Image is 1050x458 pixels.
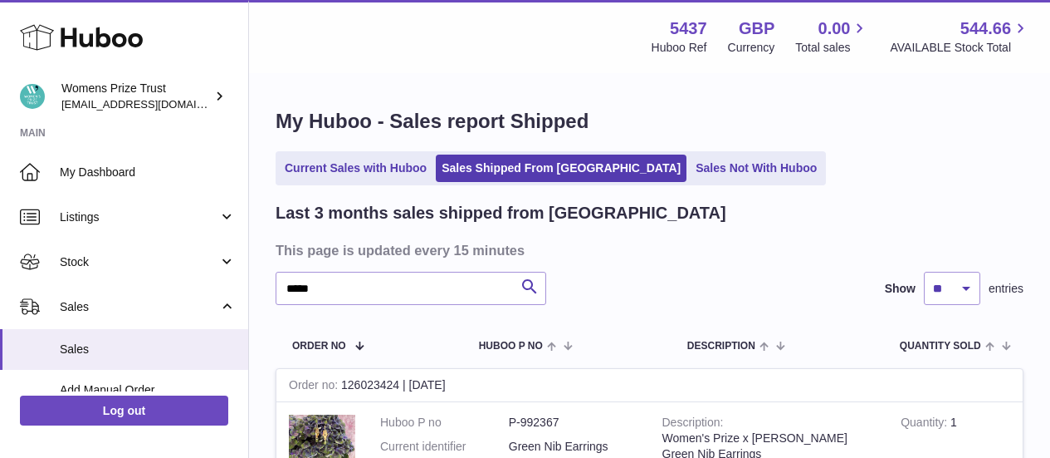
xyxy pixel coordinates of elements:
strong: Description [662,416,724,433]
span: 544.66 [960,17,1011,40]
strong: GBP [739,17,774,40]
a: Sales Not With Huboo [690,155,823,182]
div: Currency [728,40,775,56]
h2: Last 3 months sales shipped from [GEOGRAPHIC_DATA] [276,202,726,224]
dd: Green Nib Earrings [509,439,637,455]
span: Order No [292,341,346,352]
span: Sales [60,342,236,357]
a: Log out [20,396,228,426]
span: 0.00 [818,17,851,40]
span: Stock [60,254,218,270]
span: Total sales [795,40,869,56]
label: Show [885,281,916,297]
div: 126023424 | [DATE] [276,369,1023,402]
img: info@womensprizeforfiction.co.uk [20,84,45,109]
strong: Quantity [901,416,950,433]
dt: Current identifier [380,439,509,455]
span: [EMAIL_ADDRESS][DOMAIN_NAME] [61,97,244,111]
a: 544.66 AVAILABLE Stock Total [890,17,1030,56]
span: Sales [60,299,218,315]
span: Quantity Sold [900,341,981,352]
a: Sales Shipped From [GEOGRAPHIC_DATA] [436,155,686,182]
span: Add Manual Order [60,382,236,398]
span: Listings [60,209,218,225]
span: Description [687,341,755,352]
h1: My Huboo - Sales report Shipped [276,108,1023,135]
dd: P-992367 [509,415,637,431]
strong: 5437 [670,17,707,40]
strong: Order no [289,378,341,396]
div: Huboo Ref [652,40,707,56]
h3: This page is updated every 15 minutes [276,241,1019,259]
span: entries [989,281,1023,297]
dt: Huboo P no [380,415,509,431]
a: Current Sales with Huboo [279,155,432,182]
span: Huboo P no [479,341,543,352]
span: My Dashboard [60,165,236,180]
div: Womens Prize Trust [61,81,211,112]
span: AVAILABLE Stock Total [890,40,1030,56]
a: 0.00 Total sales [795,17,869,56]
